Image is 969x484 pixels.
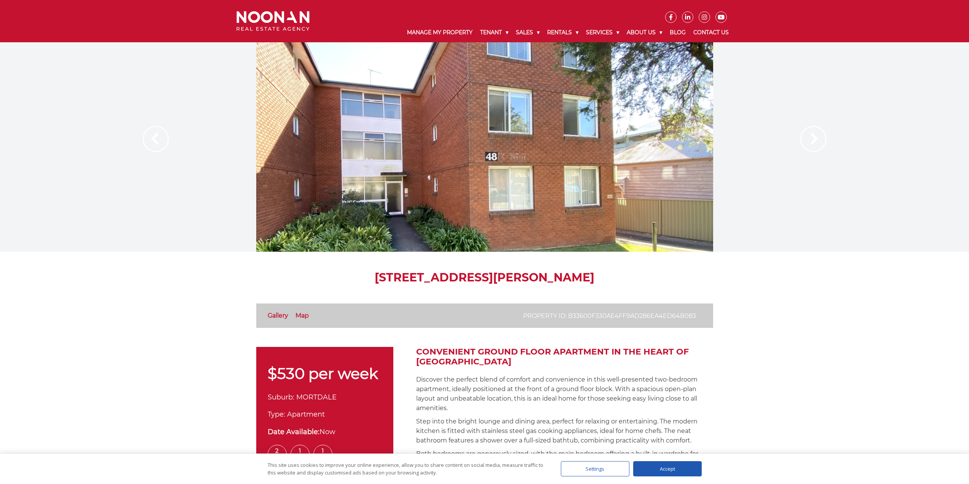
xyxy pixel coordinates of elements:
[416,375,713,413] p: Discover the perfect blend of comfort and convenience in this well-presented two-bedroom apartmen...
[268,312,288,319] a: Gallery
[476,23,512,42] a: Tenant
[295,312,309,319] a: Map
[236,11,310,31] img: Noonan Real Estate Agency
[416,417,713,445] p: Step into the bright lounge and dining area, perfect for relaxing or entertaining. The modern kit...
[666,23,690,42] a: Blog
[582,23,623,42] a: Services
[296,393,337,401] span: MORTDALE
[268,445,287,464] span: 2 Bed
[268,428,319,436] strong: Date Available:
[523,311,696,321] p: Property ID: b33600f330ae4ff9ad286ea4ed64b083
[623,23,666,42] a: About Us
[268,427,382,437] div: Now
[287,410,325,419] span: Apartment
[800,126,826,152] img: Arrow slider
[690,23,733,42] a: Contact Us
[143,126,169,152] img: Arrow slider
[313,445,332,464] span: 1 Car
[416,449,713,468] p: Both bedrooms are generously sized, with the main bedroom offering a built-in wardrobe for added ...
[561,461,629,476] div: Settings
[268,461,546,476] div: This site uses cookies to improve your online experience, allow you to share content on social me...
[633,461,702,476] div: Accept
[416,347,713,367] h2: Convenient Ground Floor Apartment in the Heart of [GEOGRAPHIC_DATA]
[403,23,476,42] a: Manage My Property
[268,366,382,381] p: $530 per week
[268,393,294,401] span: Suburb:
[256,271,713,284] h1: [STREET_ADDRESS][PERSON_NAME]
[291,445,310,464] span: 1 Bath
[512,23,543,42] a: Sales
[268,410,285,419] span: Type:
[543,23,582,42] a: Rentals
